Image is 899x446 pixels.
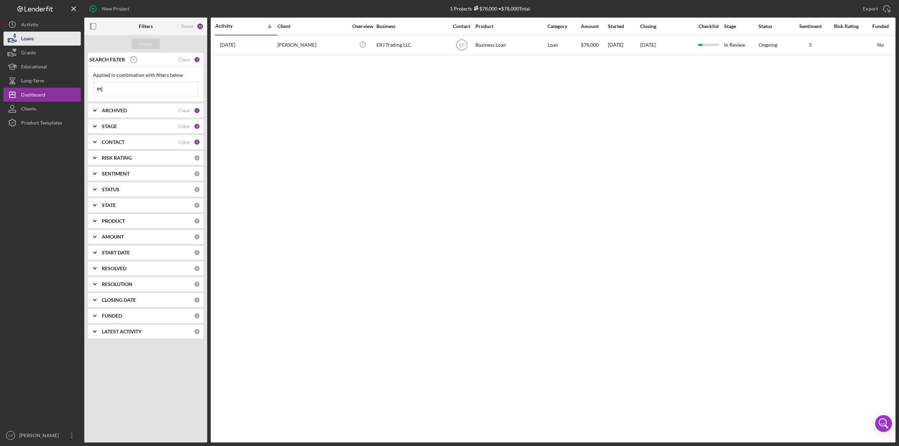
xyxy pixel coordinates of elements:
div: 12 [197,23,204,30]
b: START DATE [102,250,130,255]
b: ARCHIVED [102,108,127,113]
b: LATEST ACTIVITY [102,329,142,334]
div: Overview [349,24,376,29]
b: FUNDED [102,313,122,319]
div: Checklist [694,24,723,29]
div: 1 Projects • $78,000 Total [450,6,530,12]
div: [PERSON_NAME] [277,36,348,54]
div: Sentiment [793,24,828,29]
span: $78,000 [581,42,599,48]
div: $78,000 [472,6,497,12]
b: CLOSING DATE [102,297,136,303]
b: STAGE [102,124,117,129]
div: Open Intercom Messenger [875,415,892,432]
button: Product Templates [4,116,81,130]
text: DP [8,434,13,438]
div: Applied in combination with filters below [93,72,198,78]
div: ERJ Trading LLC [376,36,447,54]
div: Reset [181,24,193,29]
div: 0 [194,155,200,161]
div: Educational [21,60,47,75]
b: CONTACT [102,139,125,145]
div: 6 [194,139,200,145]
time: [DATE] [640,42,656,48]
button: Clients [4,102,81,116]
button: Dashboard [4,88,81,102]
div: Apply [139,39,152,49]
div: Product [475,24,546,29]
div: 0 [194,234,200,240]
div: 5 [793,42,828,48]
div: Funded [865,24,896,29]
div: [PERSON_NAME] [18,428,63,444]
div: Amount [581,24,607,29]
b: RISK RATING [102,155,132,161]
div: Clear [178,139,190,145]
div: Clear [178,57,190,62]
div: 0 [194,171,200,177]
div: Contact [448,24,475,29]
button: Apply [132,39,160,49]
button: Export [856,2,895,16]
div: New Project [102,2,129,16]
b: STATE [102,202,116,208]
text: SP [459,43,464,48]
b: SENTIMENT [102,171,130,177]
div: Grants [21,46,36,61]
div: In Review [724,36,758,54]
b: SEARCH FILTER [90,57,125,62]
div: Started [608,24,639,29]
b: STATUS [102,187,119,192]
div: Dashboard [21,88,45,104]
div: 0 [194,297,200,303]
div: Status [759,24,792,29]
div: Activity [215,23,246,29]
div: [DATE] [608,36,639,54]
time: 2025-07-02 14:31 [220,42,235,48]
div: 1 [194,107,200,114]
b: PRODUCT [102,218,125,224]
b: RESOLUTION [102,281,132,287]
div: 1 [194,56,200,63]
div: Ongoing [759,42,777,48]
div: Risk Rating [829,24,864,29]
button: Loans [4,32,81,46]
button: DP[PERSON_NAME] [4,428,81,442]
div: Clear [178,108,190,113]
button: Long-Term [4,74,81,88]
div: 0 [194,313,200,319]
div: Clients [21,102,36,118]
div: Client [277,24,348,29]
b: Filters [139,24,153,29]
div: Stage [724,24,758,29]
b: RESOLVED [102,266,126,271]
button: New Project [84,2,136,16]
a: Activity [4,18,81,32]
div: 0 [194,218,200,224]
div: Category [547,24,580,29]
div: 4 [194,123,200,129]
div: 0 [194,265,200,272]
button: Educational [4,60,81,74]
div: Clear [178,124,190,129]
div: Business [376,24,447,29]
b: AMOUNT [102,234,124,240]
div: Long-Term [21,74,44,89]
div: Activity [21,18,38,33]
div: 0 [194,249,200,256]
div: 0 [194,281,200,287]
div: 0 [194,328,200,335]
div: Loan [547,36,580,54]
div: Product Templates [21,116,62,132]
div: Export [863,2,878,16]
button: Grants [4,46,81,60]
div: 0 [194,202,200,208]
div: Loans [21,32,34,47]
